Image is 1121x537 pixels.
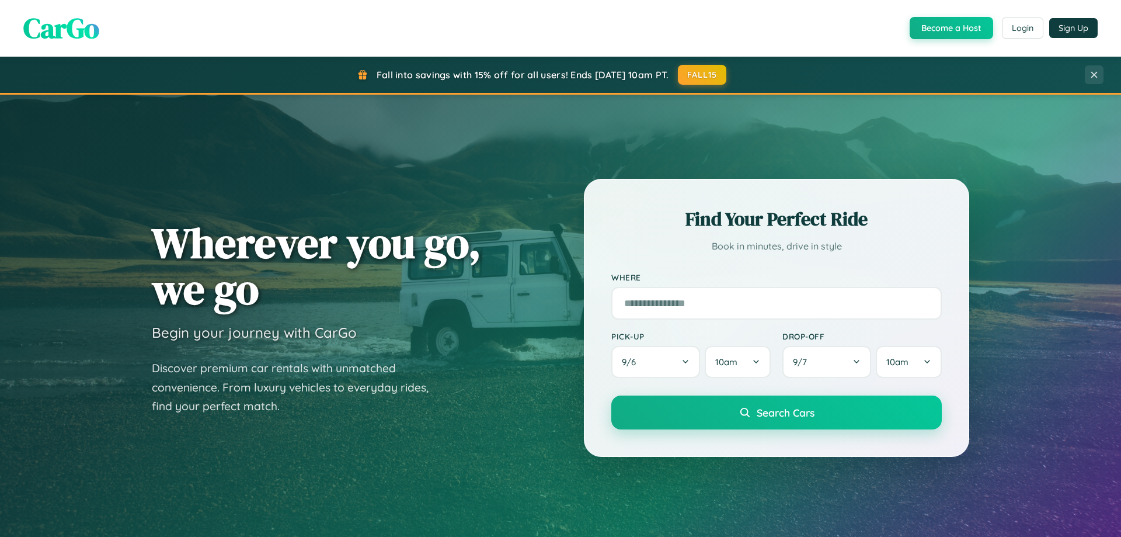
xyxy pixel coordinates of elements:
[715,356,737,368] span: 10am
[1002,18,1043,39] button: Login
[757,406,814,419] span: Search Cars
[886,356,908,368] span: 10am
[152,324,357,341] h3: Begin your journey with CarGo
[23,9,99,47] span: CarGo
[611,272,942,282] label: Where
[782,346,871,378] button: 9/7
[152,220,481,312] h1: Wherever you go, we go
[1049,18,1098,38] button: Sign Up
[611,206,942,232] h2: Find Your Perfect Ride
[910,17,993,39] button: Become a Host
[876,346,942,378] button: 10am
[611,396,942,429] button: Search Cars
[611,346,700,378] button: 9/6
[152,359,444,416] p: Discover premium car rentals with unmatched convenience. From luxury vehicles to everyday rides, ...
[611,331,771,341] label: Pick-up
[678,65,727,85] button: FALL15
[377,69,669,81] span: Fall into savings with 15% off for all users! Ends [DATE] 10am PT.
[705,346,771,378] button: 10am
[622,356,642,368] span: 9 / 6
[793,356,813,368] span: 9 / 7
[782,331,942,341] label: Drop-off
[611,238,942,255] p: Book in minutes, drive in style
